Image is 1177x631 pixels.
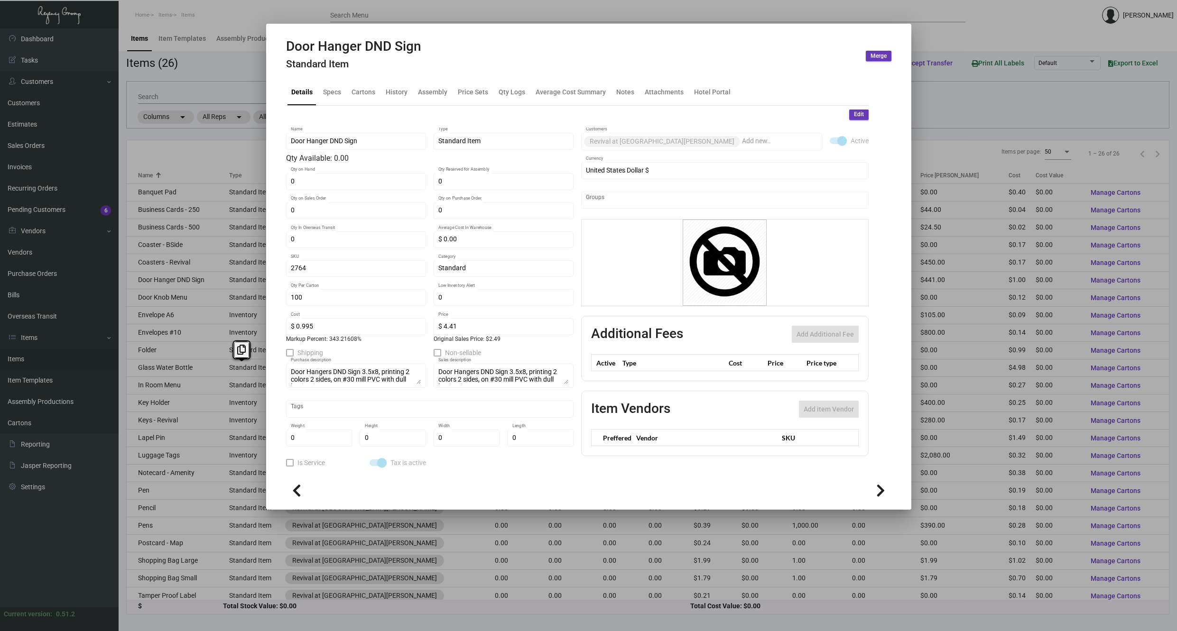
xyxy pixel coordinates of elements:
[854,110,864,119] span: Edit
[591,326,683,343] h2: Additional Fees
[536,87,606,97] div: Average Cost Summary
[792,326,859,343] button: Add Additional Fee
[694,87,731,97] div: Hotel Portal
[390,457,426,468] span: Tax is active
[286,153,574,164] div: Qty Available: 0.00
[742,137,817,145] input: Add new..
[616,87,634,97] div: Notes
[458,87,488,97] div: Price Sets
[799,401,859,418] button: Add item Vendor
[631,430,777,446] th: Vendor
[591,401,670,418] h2: Item Vendors
[871,52,887,60] span: Merge
[297,457,325,468] span: Is Service
[851,135,869,146] span: Active
[4,609,52,619] div: Current version:
[765,355,804,371] th: Price
[297,347,323,358] span: Shipping
[804,355,847,371] th: Price type
[499,87,525,97] div: Qty Logs
[620,355,726,371] th: Type
[586,196,863,204] input: Add new..
[286,38,421,55] h2: Door Hanger DND Sign
[237,345,246,355] i: Copy
[56,609,75,619] div: 0.51.2
[726,355,765,371] th: Cost
[418,87,447,97] div: Assembly
[386,87,408,97] div: History
[645,87,684,97] div: Attachments
[777,430,858,446] th: SKU
[286,58,421,70] h4: Standard Item
[797,330,854,338] span: Add Additional Fee
[591,355,620,371] th: Active
[291,87,313,97] div: Details
[323,87,341,97] div: Specs
[584,136,740,147] mat-chip: Revival at [GEOGRAPHIC_DATA][PERSON_NAME]
[352,87,375,97] div: Cartons
[849,110,869,120] button: Edit
[804,405,854,413] span: Add item Vendor
[445,347,481,358] span: Non-sellable
[866,51,891,61] button: Merge
[591,430,631,446] th: Preffered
